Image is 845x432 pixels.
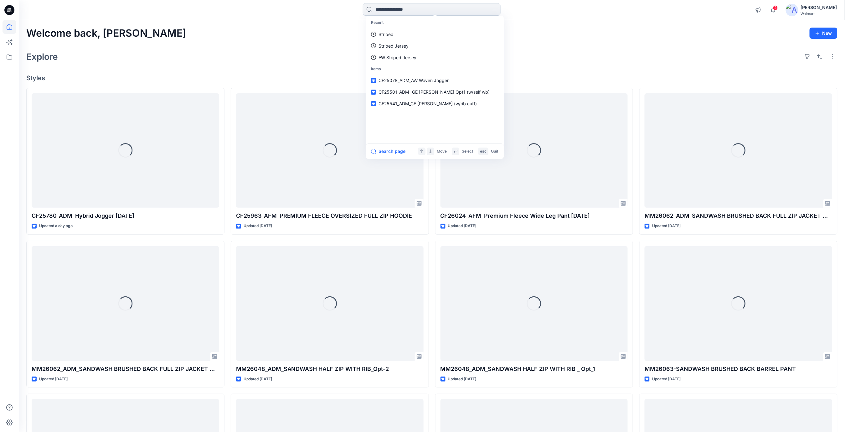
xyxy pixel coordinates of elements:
[367,75,502,86] a: CF25078_ADM_AW Woven Jogger
[379,43,409,49] p: Striped Jersey
[645,211,832,220] p: MM26062_ADM_SANDWASH BRUSHED BACK FULL ZIP JACKET OPT-2
[810,28,837,39] button: New
[645,365,832,373] p: MM26063-SANDWASH BRUSHED BACK BARREL PANT
[786,4,798,16] img: avatar
[39,223,73,229] p: Updated a day ago
[491,148,498,155] p: Quit
[773,5,778,10] span: 2
[236,365,424,373] p: MM26048_ADM_SANDWASH HALF ZIP WITH RIB_Opt-2
[462,148,473,155] p: Select
[39,376,68,383] p: Updated [DATE]
[379,54,416,61] p: AW Striped Jersey
[441,365,628,373] p: MM26048_ADM_SANDWASH HALF ZIP WITH RIB _ Opt_1
[367,63,502,75] p: Items
[367,40,502,52] a: Striped Jersey
[32,365,219,373] p: MM26062_ADM_SANDWASH BRUSHED BACK FULL ZIP JACKET OPT-1
[367,17,502,29] p: Recent
[801,11,837,16] div: Walmart
[26,28,186,39] h2: Welcome back, [PERSON_NAME]
[244,376,272,383] p: Updated [DATE]
[32,211,219,220] p: CF25780_ADM_Hybrid Jogger [DATE]
[371,148,405,155] button: Search page
[367,86,502,98] a: CF25501_ADM_ GE [PERSON_NAME] Opt1 (w/self wb)
[367,52,502,63] a: AW Striped Jersey
[480,148,487,155] p: esc
[437,148,447,155] p: Move
[448,376,477,383] p: Updated [DATE]
[441,211,628,220] p: CF26024_AFM_Premium Fleece Wide Leg Pant [DATE]
[379,31,394,38] p: Striped
[26,74,837,82] h4: Styles
[652,376,681,383] p: Updated [DATE]
[26,52,58,62] h2: Explore
[652,223,681,229] p: Updated [DATE]
[801,4,837,11] div: [PERSON_NAME]
[367,29,502,40] a: Striped
[244,223,272,229] p: Updated [DATE]
[236,211,424,220] p: CF25963_AFM_PREMIUM FLEECE OVERSIZED FULL ZIP HOODIE
[379,101,477,106] span: CF25541_ADM_GE [PERSON_NAME] (w/rib cuff)
[448,223,477,229] p: Updated [DATE]
[379,78,449,83] span: CF25078_ADM_AW Woven Jogger
[367,98,502,109] a: CF25541_ADM_GE [PERSON_NAME] (w/rib cuff)
[379,89,490,95] span: CF25501_ADM_ GE [PERSON_NAME] Opt1 (w/self wb)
